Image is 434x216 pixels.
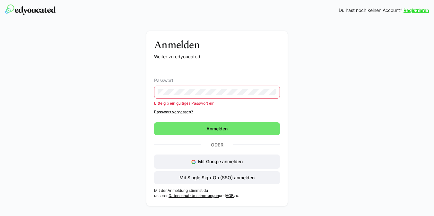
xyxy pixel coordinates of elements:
[154,39,280,51] h3: Anmelden
[154,78,173,83] span: Passwort
[154,53,280,60] p: Weiter zu edyoucated
[404,7,429,14] a: Registrieren
[154,188,280,198] p: Mit der Anmeldung stimmst du unseren und zu.
[201,140,233,149] p: Oder
[5,5,56,15] img: edyoucated
[154,101,214,106] span: Bitte gib ein gültiges Passwort ein
[154,155,280,169] button: Mit Google anmelden
[205,126,229,132] span: Anmelden
[154,171,280,184] button: Mit Single Sign-On (SSO) anmelden
[226,193,234,198] a: AGB
[169,193,219,198] a: Datenschutzbestimmungen
[154,109,280,115] a: Passwort vergessen?
[178,174,256,181] span: Mit Single Sign-On (SSO) anmelden
[198,159,243,164] span: Mit Google anmelden
[154,122,280,135] button: Anmelden
[339,7,402,14] span: Du hast noch keinen Account?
